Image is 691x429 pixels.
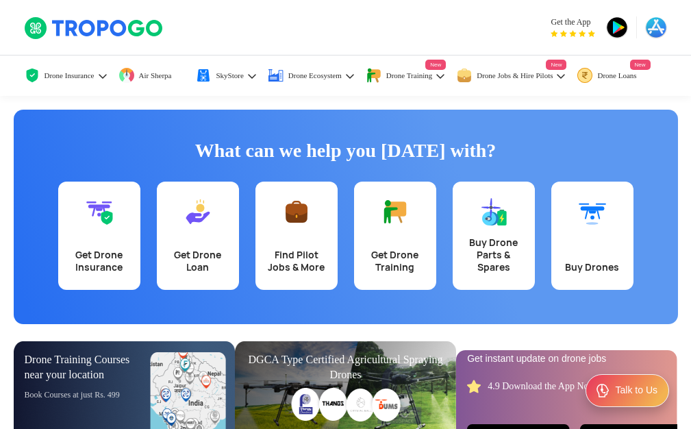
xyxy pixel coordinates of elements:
a: Drone Jobs & Hire PilotsNew [456,56,566,96]
a: Get Drone Training [354,182,436,290]
div: Get Drone Loan [165,249,231,273]
img: playstore [606,16,628,38]
img: TropoGo Logo [24,16,164,40]
div: Drone Training Courses near your location [25,352,151,382]
a: Drone Insurance [24,56,108,96]
span: Drone Insurance [45,70,95,81]
span: Get the App [551,16,595,27]
span: Drone Jobs & Hire Pilots [477,70,553,81]
div: Get instant update on drone jobs [467,352,666,366]
a: Buy Drone Parts & Spares [453,182,535,290]
div: Get Drone Insurance [66,249,132,273]
a: SkyStore [195,56,257,96]
span: New [630,60,651,70]
h1: What can we help you [DATE] with? [24,137,668,164]
span: SkyStore [216,70,243,81]
a: Find Pilot Jobs & More [255,182,338,290]
div: Get Drone Training [362,249,428,273]
div: Talk to Us [616,384,657,397]
div: DGCA Type Certified Agricultural Spraying Drones [246,352,445,382]
div: Buy Drones [560,261,625,273]
div: Find Pilot Jobs & More [264,249,329,273]
span: New [425,60,446,70]
a: Drone LoansNew [577,56,650,96]
img: Get Drone Loan [184,198,212,225]
span: New [546,60,566,70]
span: Air Sherpa [139,70,172,81]
a: Air Sherpa [118,56,186,96]
a: Get Drone Loan [157,182,239,290]
img: Get Drone Insurance [86,198,113,225]
img: appstore [645,16,667,38]
img: Buy Drone Parts & Spares [480,198,507,225]
div: Book Courses at just Rs. 499 [25,389,151,400]
img: Get Drone Training [381,198,409,225]
img: ic_Support.svg [594,382,611,399]
span: Drone Loans [597,70,636,81]
img: Find Pilot Jobs & More [283,198,310,225]
span: Drone Training [386,70,433,81]
span: Drone Ecosystem [288,70,342,81]
img: App Raking [551,30,595,37]
a: Get Drone Insurance [58,182,140,290]
a: Drone Ecosystem [268,56,355,96]
img: Buy Drones [579,198,606,225]
img: star_rating [467,380,481,393]
div: Buy Drone Parts & Spares [461,236,527,273]
div: 4.9 Download the App Now! [488,380,599,393]
a: Drone TrainingNew [366,56,447,96]
a: Buy Drones [551,182,633,290]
